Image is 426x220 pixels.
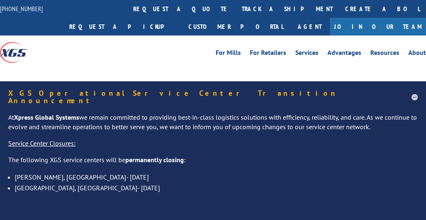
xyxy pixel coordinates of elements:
a: Resources [370,50,399,59]
strong: Xpress Global Systems [14,113,79,121]
li: [PERSON_NAME], [GEOGRAPHIC_DATA]- [DATE] [15,172,418,182]
h5: XGS Operational Service Center Transition Announcement [8,90,418,104]
p: At we remain committed to providing best-in-class logistics solutions with efficiency, reliabilit... [8,113,418,139]
li: [GEOGRAPHIC_DATA], [GEOGRAPHIC_DATA]- [DATE] [15,182,418,193]
a: Request a pickup [63,18,182,35]
a: Agent [289,18,330,35]
a: Advantages [327,50,361,59]
a: For Mills [216,50,241,59]
a: For Retailers [250,50,286,59]
a: Join Our Team [330,18,426,35]
u: Service Center Closures: [8,139,75,147]
a: About [408,50,426,59]
strong: permanently closing [125,156,184,164]
a: Customer Portal [182,18,289,35]
p: The following XGS service centers will be : [8,155,418,172]
a: Services [295,50,318,59]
